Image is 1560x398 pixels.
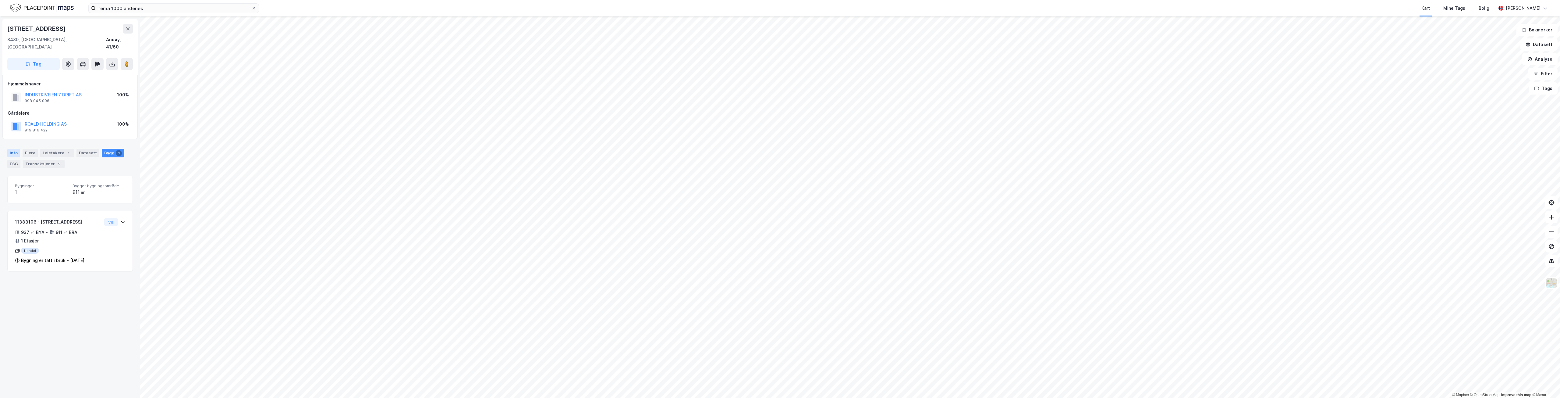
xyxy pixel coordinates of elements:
[1479,5,1489,12] div: Bolig
[102,149,124,157] div: Bygg
[46,230,48,235] div: •
[10,3,74,13] img: logo.f888ab2527a4732fd821a326f86c7f29.svg
[15,218,102,226] div: 11383106 - [STREET_ADDRESS]
[1443,5,1465,12] div: Mine Tags
[8,80,133,88] div: Hjemmelshaver
[21,257,84,264] div: Bygning er tatt i bruk - [DATE]
[7,58,60,70] button: Tag
[15,183,68,188] span: Bygninger
[23,149,38,157] div: Eiere
[21,237,39,245] div: 1 Etasjer
[40,149,74,157] div: Leietakere
[1520,38,1558,51] button: Datasett
[73,188,125,196] div: 911 ㎡
[7,160,20,168] div: ESG
[1421,5,1430,12] div: Kart
[96,4,251,13] input: Søk på adresse, matrikkel, gårdeiere, leietakere eller personer
[1529,82,1558,95] button: Tags
[7,36,106,51] div: 8480, [GEOGRAPHIC_DATA], [GEOGRAPHIC_DATA]
[1470,393,1500,397] a: OpenStreetMap
[25,99,49,103] div: 998 045 096
[73,183,125,188] span: Bygget bygningsområde
[116,150,122,156] div: 1
[25,128,48,133] div: 919 816 422
[1546,277,1557,289] img: Z
[8,109,133,117] div: Gårdeiere
[117,91,129,99] div: 100%
[1452,393,1469,397] a: Mapbox
[1528,68,1558,80] button: Filter
[1506,5,1540,12] div: [PERSON_NAME]
[56,229,77,236] div: 911 ㎡ BRA
[106,36,133,51] div: Andøy, 41/60
[1501,393,1531,397] a: Improve this map
[21,229,44,236] div: 937 ㎡ BYA
[117,120,129,128] div: 100%
[66,150,72,156] div: 1
[56,161,62,167] div: 5
[23,160,65,168] div: Transaksjoner
[1516,24,1558,36] button: Bokmerker
[1530,369,1560,398] iframe: Chat Widget
[1522,53,1558,65] button: Analyse
[104,218,118,226] button: Vis
[7,24,67,34] div: [STREET_ADDRESS]
[76,149,99,157] div: Datasett
[15,188,68,196] div: 1
[7,149,20,157] div: Info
